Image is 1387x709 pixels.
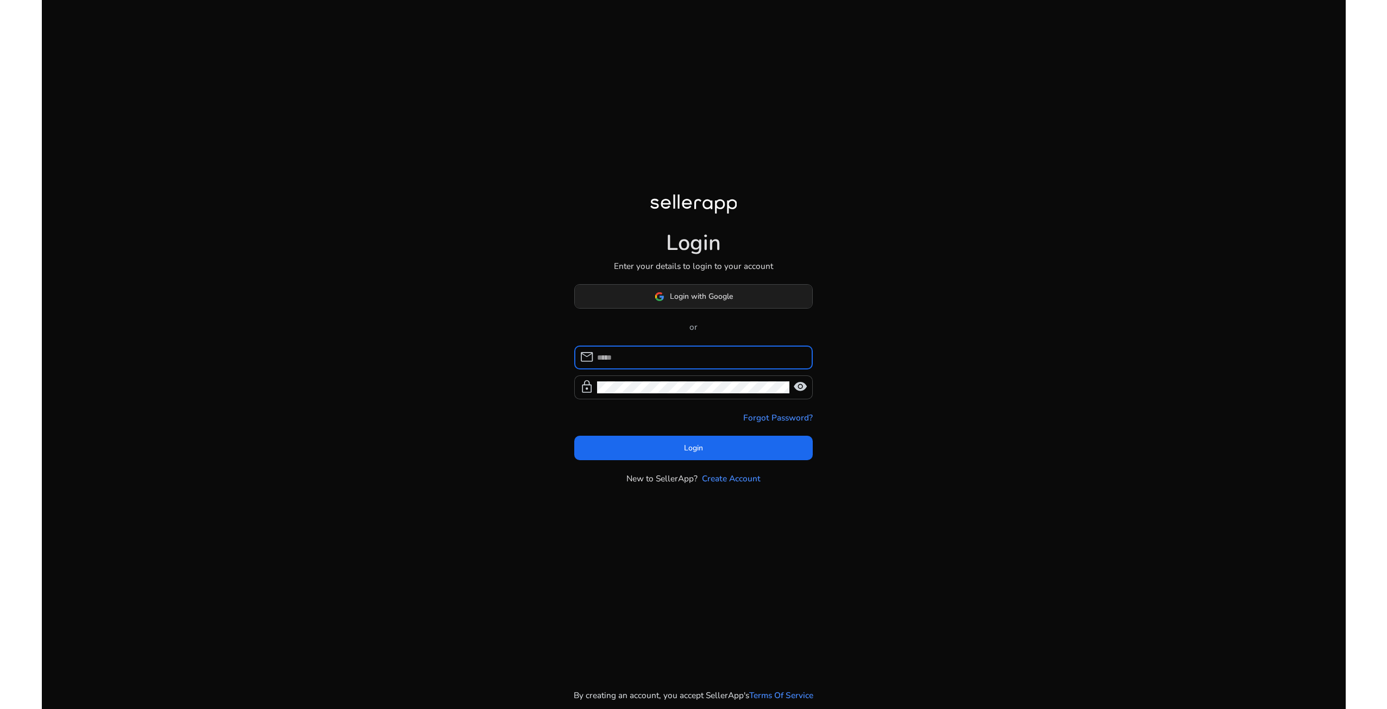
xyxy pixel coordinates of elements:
span: mail [580,350,594,364]
h1: Login [666,230,721,256]
button: Login with Google [574,284,813,309]
a: Terms Of Service [749,689,813,701]
span: Login with Google [670,291,733,302]
p: Enter your details to login to your account [614,260,773,272]
a: Create Account [702,472,761,485]
p: New to SellerApp? [626,472,698,485]
img: google-logo.svg [655,292,664,302]
span: visibility [793,380,807,394]
span: lock [580,380,594,394]
p: or [574,321,813,333]
span: Login [684,442,703,454]
button: Login [574,436,813,460]
a: Forgot Password? [743,411,813,424]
